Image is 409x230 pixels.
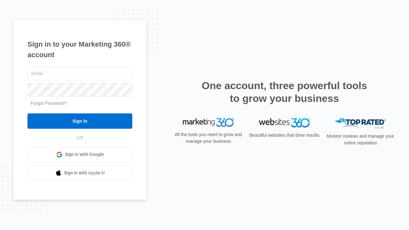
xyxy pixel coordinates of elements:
[64,170,105,176] span: Sign in with Apple Id
[200,79,369,105] h2: One account, three powerful tools to grow your business
[183,118,234,127] img: Marketing 360
[335,118,386,129] img: Top Rated Local
[173,131,244,145] p: All the tools you need to grow and manage your business
[325,133,396,146] p: Monitor reviews and manage your online reputation
[31,101,67,106] a: Forgot Password?
[27,39,132,60] h1: Sign in to your Marketing 360® account
[72,134,88,141] span: OR
[249,132,320,139] p: Beautiful websites that drive results
[65,151,104,158] span: Sign in with Google
[27,113,132,129] input: Sign In
[27,147,132,162] a: Sign in with Google
[259,118,310,127] img: Websites 360
[27,165,132,181] a: Sign in with Apple Id
[27,67,132,80] input: Email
